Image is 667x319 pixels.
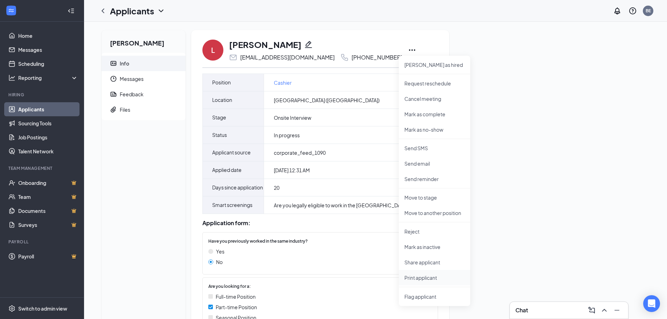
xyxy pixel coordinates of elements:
[18,102,78,116] a: Applicants
[102,102,186,117] a: PaperclipFiles
[120,60,129,67] div: Info
[18,190,78,204] a: TeamCrown
[404,194,465,201] p: Move to stage
[274,132,300,139] span: In progress
[212,74,231,91] span: Position
[404,175,465,182] p: Send reminder
[18,144,78,158] a: Talent Network
[240,54,335,61] div: [EMAIL_ADDRESS][DOMAIN_NAME]
[102,86,186,102] a: ReportFeedback
[18,116,78,130] a: Sourcing Tools
[274,149,326,156] span: corporate_feed_1090
[646,8,651,14] div: BE
[274,202,419,209] div: Are you legally eligible to work in the [GEOGRAPHIC_DATA]? :
[408,46,416,54] svg: Ellipses
[102,30,186,53] h2: [PERSON_NAME]
[212,196,252,214] span: Smart screenings
[404,95,465,102] p: Cancel meeting
[404,274,465,281] p: Print applicant
[102,56,186,71] a: ContactCardInfo
[229,39,301,50] h1: [PERSON_NAME]
[212,144,251,161] span: Applicant source
[211,45,215,55] div: L
[274,79,292,86] a: Cashier
[274,167,310,174] span: [DATE] 12:31 AM
[110,106,117,113] svg: Paperclip
[404,111,465,118] p: Mark as complete
[404,209,465,216] p: Move to another position
[628,7,637,15] svg: QuestionInfo
[274,184,279,191] span: 20
[212,91,232,109] span: Location
[8,165,77,171] div: Team Management
[157,7,165,15] svg: ChevronDown
[613,7,621,15] svg: Notifications
[304,40,313,49] svg: Pencil
[404,61,465,68] p: [PERSON_NAME] as hired
[515,306,528,314] h3: Chat
[18,74,78,81] div: Reporting
[404,160,465,167] p: Send email
[18,204,78,218] a: DocumentsCrown
[68,7,75,14] svg: Collapse
[18,218,78,232] a: SurveysCrown
[8,305,15,312] svg: Settings
[18,130,78,144] a: Job Postings
[404,228,465,235] p: Reject
[212,109,226,126] span: Stage
[8,74,15,81] svg: Analysis
[404,126,465,133] p: Mark as no-show
[102,71,186,86] a: ClockMessages
[18,249,78,263] a: PayrollCrown
[212,179,263,196] span: Days since application
[599,305,610,316] button: ChevronUp
[18,43,78,57] a: Messages
[274,114,311,121] span: Onsite Interview
[208,283,251,290] span: Are you looking for a:
[586,305,597,316] button: ComposeMessage
[110,60,117,67] svg: ContactCard
[18,57,78,71] a: Scheduling
[8,7,15,14] svg: WorkstreamLogo
[18,305,67,312] div: Switch to admin view
[404,259,465,266] p: Share applicant
[404,80,465,87] p: Request reschedule
[212,161,242,179] span: Applied date
[216,303,257,311] span: Part-time Position
[110,91,117,98] svg: Report
[216,293,256,300] span: Full-time Position
[404,243,465,250] p: Mark as inactive
[208,238,308,245] span: Have you previously worked in the same industry?
[352,54,402,61] div: [PHONE_NUMBER]
[613,306,621,314] svg: Minimize
[110,75,117,82] svg: Clock
[99,7,107,15] svg: ChevronLeft
[404,293,465,300] span: Flag applicant
[202,220,438,227] div: Application form:
[611,305,623,316] button: Minimize
[600,306,609,314] svg: ChevronUp
[212,126,227,144] span: Status
[274,97,380,104] span: [GEOGRAPHIC_DATA] ([GEOGRAPHIC_DATA])
[120,71,180,86] span: Messages
[18,29,78,43] a: Home
[588,306,596,314] svg: ComposeMessage
[120,106,130,113] div: Files
[110,5,154,17] h1: Applicants
[18,176,78,190] a: OnboardingCrown
[643,295,660,312] div: Open Intercom Messenger
[229,53,237,62] svg: Email
[8,239,77,245] div: Payroll
[8,92,77,98] div: Hiring
[340,53,349,62] svg: Phone
[216,248,224,255] span: Yes
[216,258,223,266] span: No
[120,91,144,98] div: Feedback
[404,145,465,152] p: Send SMS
